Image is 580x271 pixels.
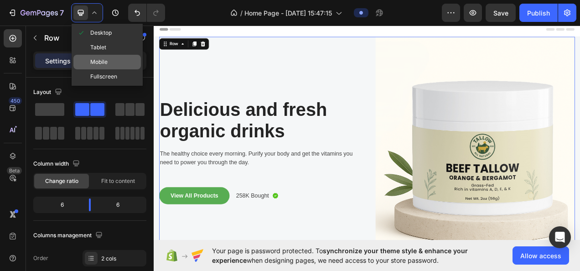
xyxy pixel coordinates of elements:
[520,251,561,261] span: Allow access
[486,4,516,22] button: Save
[240,8,243,18] span: /
[493,9,508,17] span: Save
[101,255,144,263] div: 2 cols
[33,158,82,170] div: Column width
[549,226,571,248] div: Open Intercom Messenger
[7,167,22,174] div: Beta
[154,22,580,243] iframe: Design area
[513,246,569,265] button: Allow access
[60,7,64,18] p: 7
[128,4,165,22] div: Undo/Redo
[45,56,71,66] p: Settings
[4,4,68,22] button: 7
[90,72,117,81] span: Fullscreen
[90,28,112,37] span: Desktop
[152,219,160,226] img: Alt Image
[18,24,33,32] div: Row
[105,217,148,228] p: 258K Bought
[519,4,558,22] button: Publish
[9,97,22,104] div: 450
[33,254,48,262] div: Order
[212,246,503,265] span: Your page is password protected. To when designing pages, we need access to your store password.
[244,8,332,18] span: Home Page - [DATE] 15:47:15
[35,198,82,211] div: 6
[45,177,78,185] span: Change ratio
[44,32,122,43] p: Row
[90,43,106,52] span: Tablet
[7,212,97,234] button: View All Products
[21,217,83,228] div: View All Products
[527,8,550,18] div: Publish
[90,57,108,67] span: Mobile
[33,86,64,99] div: Layout
[98,198,145,211] div: 6
[33,229,104,242] div: Columns management
[101,177,135,185] span: Fit to content
[212,247,468,264] span: synchronize your theme style & enhance your experience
